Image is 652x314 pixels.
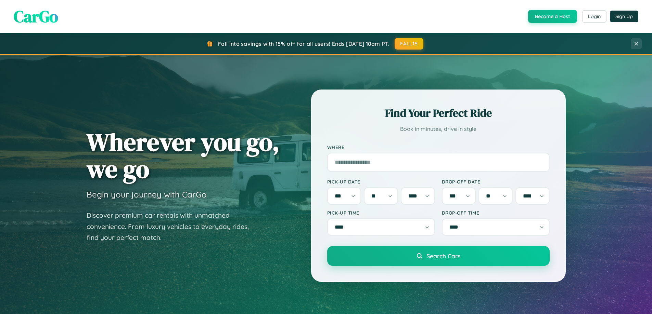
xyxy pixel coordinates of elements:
button: FALL15 [395,38,423,50]
button: Sign Up [610,11,638,22]
p: Book in minutes, drive in style [327,124,550,134]
label: Drop-off Date [442,179,550,185]
button: Search Cars [327,246,550,266]
label: Drop-off Time [442,210,550,216]
label: Where [327,144,550,150]
span: Fall into savings with 15% off for all users! Ends [DATE] 10am PT. [218,40,389,47]
button: Become a Host [528,10,577,23]
span: CarGo [14,5,58,28]
label: Pick-up Date [327,179,435,185]
span: Search Cars [426,252,460,260]
label: Pick-up Time [327,210,435,216]
h2: Find Your Perfect Ride [327,106,550,121]
h3: Begin your journey with CarGo [87,189,207,200]
button: Login [582,10,606,23]
p: Discover premium car rentals with unmatched convenience. From luxury vehicles to everyday rides, ... [87,210,258,243]
h1: Wherever you go, we go [87,128,280,182]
